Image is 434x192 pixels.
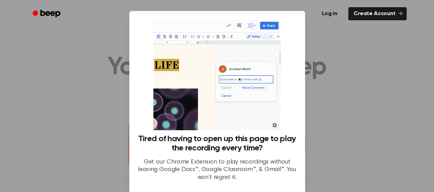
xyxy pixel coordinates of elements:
[315,6,344,22] a: Log in
[138,158,297,182] p: Get our Chrome Extension to play recordings without leaving Google Docs™, Google Classroom™, & Gm...
[28,7,67,21] a: Beep
[138,134,297,153] h3: Tired of having to open up this page to play the recording every time?
[348,7,407,20] a: Create Account
[153,19,281,130] img: Beep extension in action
